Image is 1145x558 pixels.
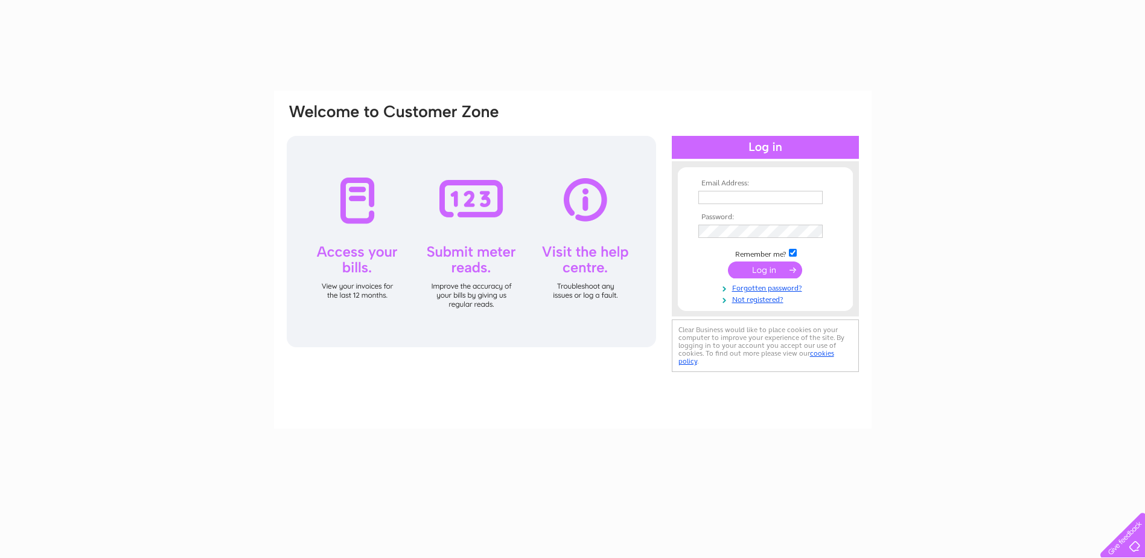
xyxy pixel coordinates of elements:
[695,247,835,259] td: Remember me?
[698,293,835,304] a: Not registered?
[678,349,834,365] a: cookies policy
[728,261,802,278] input: Submit
[695,213,835,222] th: Password:
[672,319,859,372] div: Clear Business would like to place cookies on your computer to improve your experience of the sit...
[698,281,835,293] a: Forgotten password?
[695,179,835,188] th: Email Address:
